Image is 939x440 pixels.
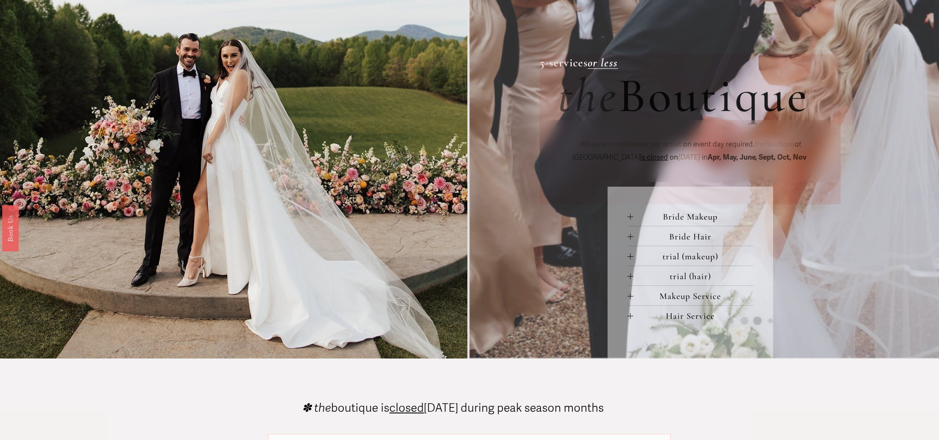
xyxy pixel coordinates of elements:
[558,66,618,125] em: the
[633,231,753,242] span: Bride Hair
[754,140,795,149] span: Boutique
[302,401,331,415] em: ✽ the
[633,212,753,222] span: Bride Makeup
[678,153,700,162] em: [DATE]
[2,205,19,251] a: Book Us
[627,246,753,266] button: trial (makeup)
[633,311,753,321] span: Hair Service
[618,66,809,125] span: Boutique
[627,266,753,285] button: trial (hair)
[585,140,681,149] strong: 3-service minimum per artist
[389,401,424,415] span: closed
[573,140,803,162] em: at [GEOGRAPHIC_DATA]
[588,56,618,70] a: or less
[754,140,765,149] em: the
[540,56,588,70] strong: 5-services
[708,153,806,162] strong: Apr, May, June, Sept, Oct, Nov
[633,291,753,301] span: Makeup Service
[700,153,808,162] span: in
[681,140,754,149] span: on event day required.
[633,271,753,282] span: trial (hair)
[627,286,753,305] button: Makeup Service
[627,206,753,226] button: Bride Makeup
[302,402,604,414] p: boutique is [DATE] during peak season months
[640,153,668,162] span: is closed
[633,251,753,262] span: trial (makeup)
[627,306,753,325] button: Hair Service
[627,226,753,246] button: Bride Hair
[579,140,585,149] em: ✽
[558,138,823,164] p: on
